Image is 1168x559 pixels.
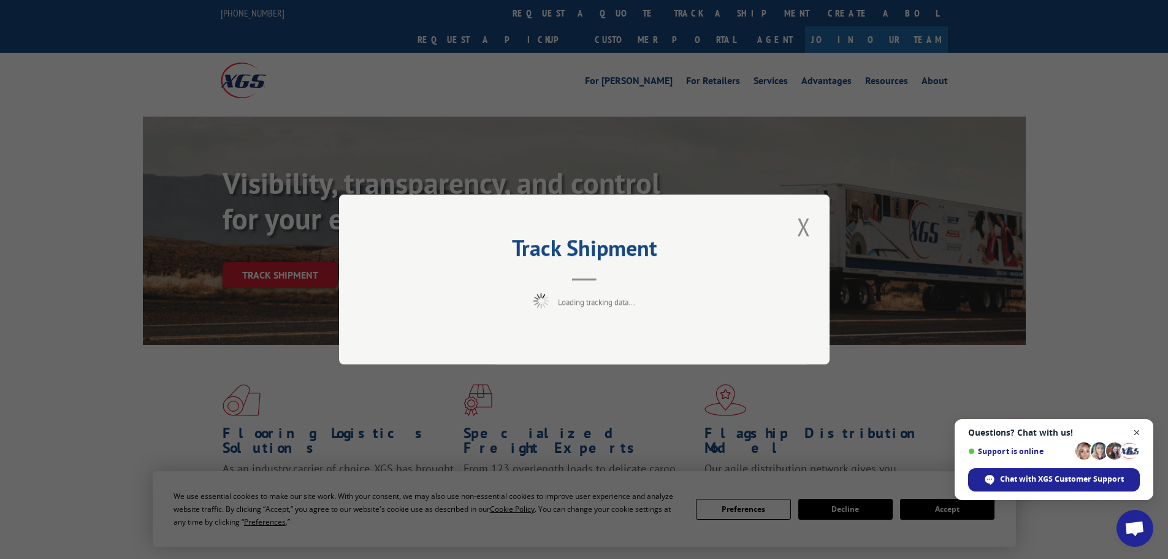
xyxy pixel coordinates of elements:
button: Close modal [793,210,814,244]
span: Chat with XGS Customer Support [968,468,1140,492]
img: xgs-loading [533,293,549,309]
span: Questions? Chat with us! [968,428,1140,438]
span: Chat with XGS Customer Support [1000,474,1124,485]
span: Support is online [968,447,1071,456]
a: Open chat [1116,510,1153,547]
h2: Track Shipment [400,239,768,263]
span: Loading tracking data... [558,297,635,307]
